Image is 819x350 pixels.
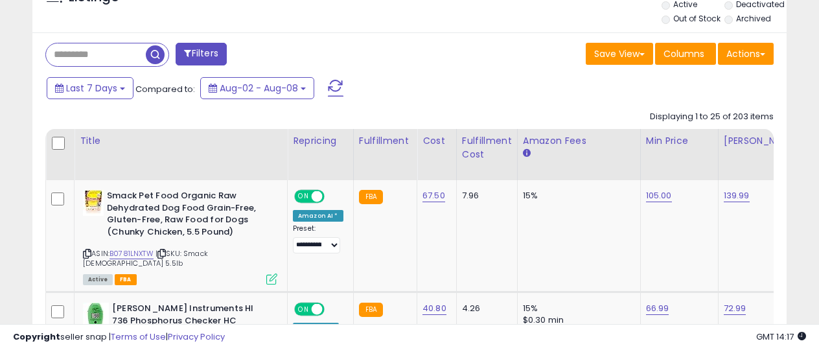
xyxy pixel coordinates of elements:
span: Compared to: [135,83,195,95]
label: Archived [736,13,771,24]
button: Filters [176,43,226,65]
span: | SKU: Smack [DEMOGRAPHIC_DATA] 5.5lb [83,248,208,268]
span: 2025-08-16 14:17 GMT [756,331,806,343]
div: 7.96 [462,190,507,202]
span: Columns [663,47,704,60]
div: Fulfillment [359,134,411,148]
a: 139.99 [724,189,750,202]
div: [PERSON_NAME] [724,134,801,148]
b: Smack Pet Food Organic Raw Dehydrated Dog Food Grain-Free, Gluten-Free, Raw Food for Dogs (Chunky... [107,190,264,241]
button: Actions [718,43,774,65]
b: [PERSON_NAME] Instruments HI 736 Phosphorus Checker HC Handheld Photometer [112,303,270,342]
img: 51sDqkRM+ZL._SL40_.jpg [83,190,104,216]
div: seller snap | | [13,331,225,344]
span: OFF [323,304,343,315]
button: Columns [655,43,716,65]
span: FBA [115,274,137,285]
div: 4.26 [462,303,507,314]
div: Title [80,134,282,148]
label: Out of Stock [673,13,721,24]
a: Terms of Use [111,331,166,343]
div: Preset: [293,224,343,253]
div: 15% [523,190,630,202]
div: Min Price [646,134,713,148]
a: 66.99 [646,302,669,315]
div: Cost [422,134,451,148]
div: 15% [523,303,630,314]
div: Amazon AI * [293,210,343,222]
span: ON [295,191,312,202]
button: Last 7 Days [47,77,133,99]
span: ON [295,304,312,315]
div: Displaying 1 to 25 of 203 items [650,111,774,123]
div: Fulfillment Cost [462,134,512,161]
a: B0781LNXTW [110,248,154,259]
span: Last 7 Days [66,82,117,95]
a: 40.80 [422,302,446,315]
span: All listings currently available for purchase on Amazon [83,274,113,285]
a: 105.00 [646,189,672,202]
button: Save View [586,43,653,65]
div: Amazon Fees [523,134,635,148]
small: Amazon Fees. [523,148,531,159]
small: FBA [359,303,383,317]
div: Repricing [293,134,348,148]
a: 67.50 [422,189,445,202]
small: FBA [359,190,383,204]
a: Privacy Policy [168,331,225,343]
span: OFF [323,191,343,202]
div: ASIN: [83,190,277,283]
span: Aug-02 - Aug-08 [220,82,298,95]
a: 72.99 [724,302,746,315]
strong: Copyright [13,331,60,343]
img: 41NqSelPmfL._SL40_.jpg [83,303,109,329]
button: Aug-02 - Aug-08 [200,77,314,99]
